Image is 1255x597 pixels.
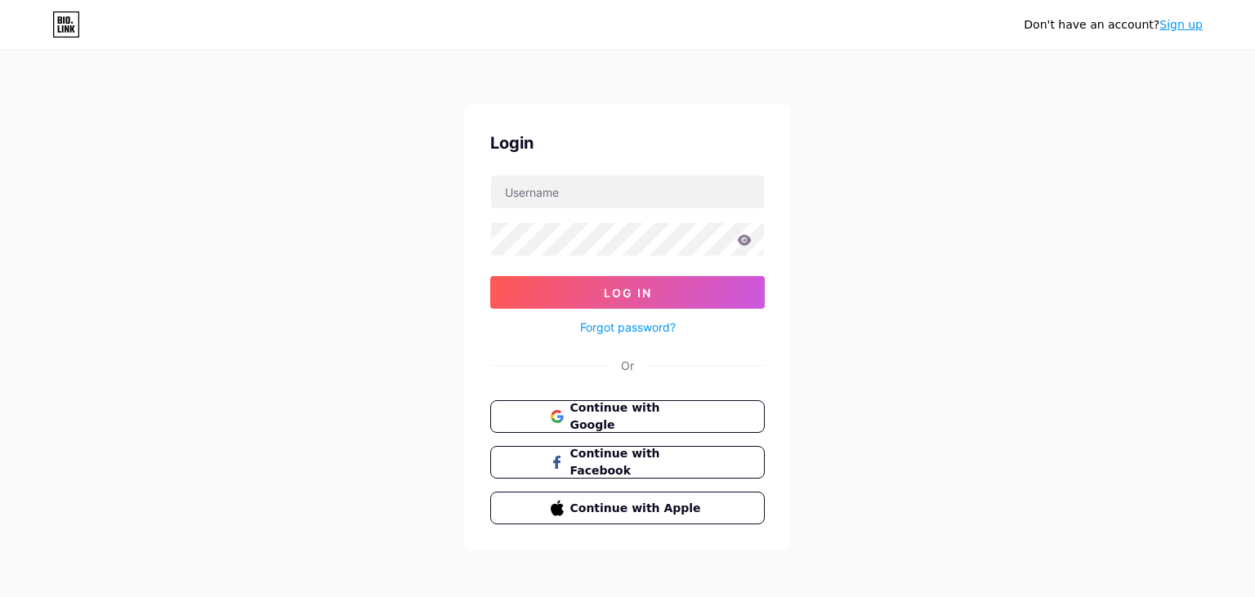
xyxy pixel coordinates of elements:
[490,131,765,155] div: Login
[580,319,676,336] a: Forgot password?
[570,500,705,517] span: Continue with Apple
[491,176,764,208] input: Username
[621,357,634,374] div: Or
[604,286,652,300] span: Log In
[570,399,705,434] span: Continue with Google
[570,445,705,479] span: Continue with Facebook
[490,276,765,309] button: Log In
[1159,18,1203,31] a: Sign up
[490,492,765,524] button: Continue with Apple
[490,446,765,479] button: Continue with Facebook
[490,400,765,433] button: Continue with Google
[1024,16,1203,33] div: Don't have an account?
